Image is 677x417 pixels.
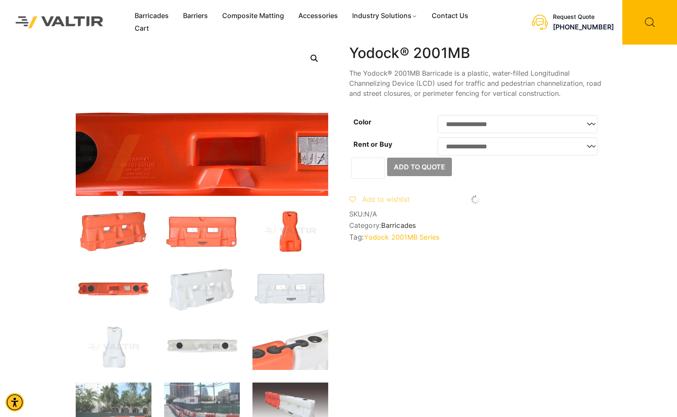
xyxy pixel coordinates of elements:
span: Tag: [349,233,602,241]
img: A white plastic barrier with a textured surface, designed for traffic control or safety purposes. [164,267,240,312]
div: Request Quote [553,13,614,21]
img: An orange traffic cone with a wide base and a tapered top, designed for road safety and traffic m... [252,208,328,254]
input: Product quantity [351,158,385,179]
img: An orange plastic dock float with two circular openings and a rectangular label on top. [76,267,151,312]
span: SKU: [349,210,602,218]
a: Cart [127,22,156,35]
div: Accessibility Menu [5,393,24,412]
a: call (888) 496-3625 [553,23,614,31]
span: Category: [349,222,602,230]
a: Open this option [307,51,322,66]
h1: Yodock® 2001MB [349,45,602,62]
a: Yodock 2001MB Series [364,233,439,241]
img: 2001MB_Org_3Q.jpg [76,208,151,254]
span: N/A [364,210,377,218]
a: Industry Solutions [345,10,425,22]
a: Barriers [176,10,215,22]
a: Barricades [381,221,416,230]
label: Rent or Buy [353,140,392,148]
a: Composite Matting [215,10,291,22]
a: Barricades [127,10,176,22]
img: A white plastic container with a unique shape, likely used for storage or dispensing liquids. [76,325,151,370]
p: The Yodock® 2001MB Barricade is a plastic, water-filled Longitudinal Channelizing Device (LCD) us... [349,68,602,98]
button: Add to Quote [387,158,452,176]
img: A white plastic tank with two black caps and a label on the side, viewed from above. [164,325,240,370]
img: Valtir Rentals [6,7,113,37]
img: Close-up of two connected plastic containers, one orange and one white, featuring black caps and ... [252,325,328,370]
a: Contact Us [425,10,475,22]
img: An orange traffic barrier with two rectangular openings and a logo, designed for road safety and ... [164,208,240,254]
img: A white plastic barrier with two rectangular openings, featuring the brand name "Yodock" and a logo. [252,267,328,312]
label: Color [353,118,372,126]
a: Accessories [291,10,345,22]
